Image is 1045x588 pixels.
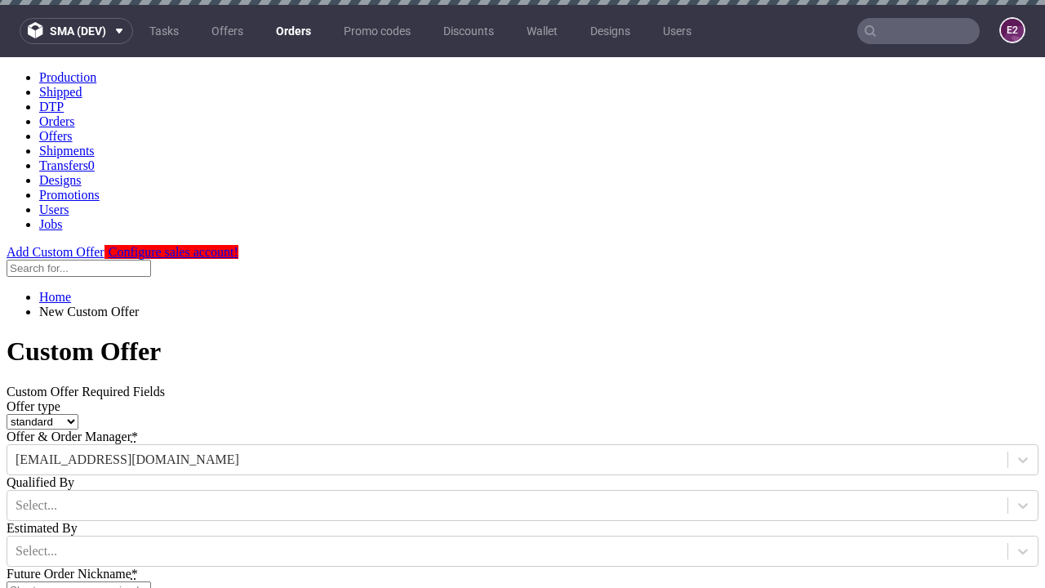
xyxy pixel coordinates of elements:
[266,18,321,44] a: Orders
[140,18,189,44] a: Tasks
[39,87,95,100] a: Shipments
[7,418,74,432] label: Qualified By
[1001,19,1024,42] figcaption: e2
[88,101,95,115] span: 0
[7,510,138,523] label: Future Order Nickname
[39,72,73,86] a: Offers
[50,25,106,37] span: sma (dev)
[39,247,1038,262] li: New Custom Offer
[109,188,238,202] span: Configure sales account!
[653,18,701,44] a: Users
[7,372,138,386] label: Offer & Order Manager
[580,18,640,44] a: Designs
[7,279,1038,310] h1: Custom Offer
[434,18,504,44] a: Discounts
[7,464,78,478] label: Estimated By
[39,160,62,174] a: Jobs
[39,233,71,247] a: Home
[39,101,95,115] a: Transfers0
[7,342,60,356] label: Offer type
[39,145,69,159] a: Users
[7,327,165,341] span: Custom Offer Required Fields
[334,18,420,44] a: Promo codes
[39,131,100,145] a: Promotions
[517,18,567,44] a: Wallet
[104,188,238,202] a: Configure sales account!
[20,18,133,44] button: sma (dev)
[39,13,96,27] a: Production
[131,510,138,523] abbr: required
[202,18,253,44] a: Offers
[39,28,82,42] a: Shipped
[7,524,151,541] input: Short company name, ie.: 'coca-cola-inc'. Allowed characters: letters, digits, - and _
[39,116,82,130] a: Designs
[39,42,64,56] a: DTP
[39,57,75,71] a: Orders
[7,203,151,220] input: Search for...
[7,188,104,202] a: Add Custom Offer
[131,372,138,386] abbr: required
